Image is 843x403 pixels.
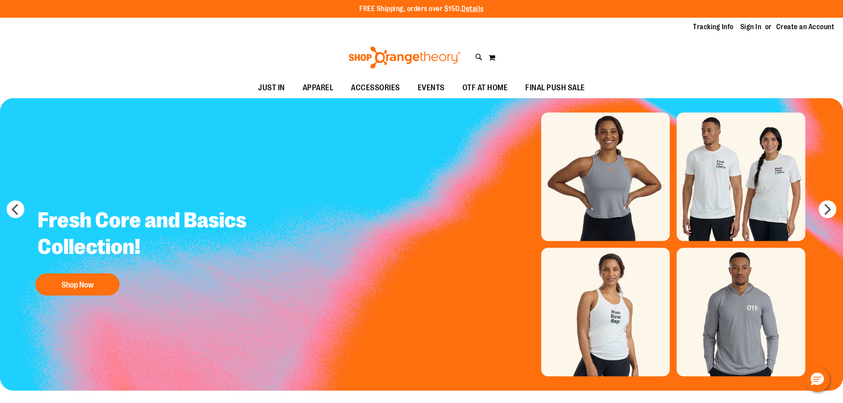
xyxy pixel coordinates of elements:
span: OTF AT HOME [462,78,508,98]
button: Shop Now [35,273,119,296]
a: Fresh Core and Basics Collection! Shop Now [31,200,267,300]
a: OTF AT HOME [454,78,517,98]
button: next [819,200,836,218]
a: EVENTS [409,78,454,98]
a: ACCESSORIES [342,78,409,98]
img: Shop Orangetheory [347,46,462,69]
a: Create an Account [776,22,835,32]
span: APPAREL [303,78,334,98]
span: JUST IN [258,78,285,98]
a: FINAL PUSH SALE [516,78,594,98]
span: ACCESSORIES [351,78,400,98]
span: FINAL PUSH SALE [525,78,585,98]
button: Hello, have a question? Let’s chat. [805,367,830,392]
h2: Fresh Core and Basics Collection! [31,200,267,269]
a: JUST IN [249,78,294,98]
span: EVENTS [418,78,445,98]
a: Details [462,5,484,13]
button: prev [7,200,24,218]
a: APPAREL [294,78,343,98]
a: Sign In [740,22,762,32]
p: FREE Shipping, orders over $150. [359,4,484,14]
a: Tracking Info [693,22,734,32]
